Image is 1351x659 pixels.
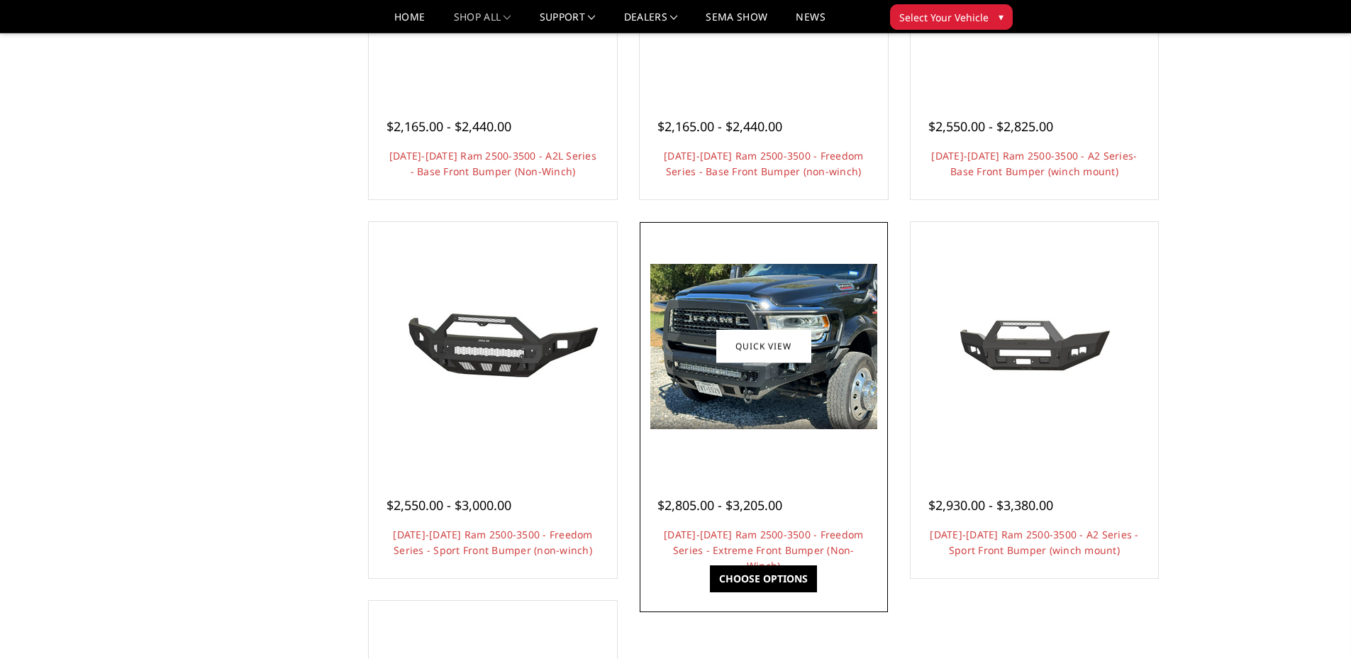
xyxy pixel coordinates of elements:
[454,12,511,33] a: shop all
[650,264,877,429] img: 2019-2025 Ram 2500-3500 - Freedom Series - Extreme Front Bumper (Non-Winch)
[928,118,1053,135] span: $2,550.00 - $2,825.00
[930,528,1138,557] a: [DATE]-[DATE] Ram 2500-3500 - A2 Series - Sport Front Bumper (winch mount)
[387,497,511,514] span: $2,550.00 - $3,000.00
[890,4,1013,30] button: Select Your Vehicle
[372,226,613,467] a: 2019-2025 Ram 2500-3500 - Freedom Series - Sport Front Bumper (non-winch) Multiple lighting options
[999,9,1003,24] span: ▾
[1280,591,1351,659] iframe: Chat Widget
[624,12,678,33] a: Dealers
[664,149,863,178] a: [DATE]-[DATE] Ram 2500-3500 - Freedom Series - Base Front Bumper (non-winch)
[657,497,782,514] span: $2,805.00 - $3,205.00
[706,12,767,33] a: SEMA Show
[540,12,596,33] a: Support
[393,528,592,557] a: [DATE]-[DATE] Ram 2500-3500 - Freedom Series - Sport Front Bumper (non-winch)
[931,149,1137,178] a: [DATE]-[DATE] Ram 2500-3500 - A2 Series- Base Front Bumper (winch mount)
[643,226,884,467] a: 2019-2025 Ram 2500-3500 - Freedom Series - Extreme Front Bumper (Non-Winch) 2019-2025 Ram 2500-35...
[710,565,817,592] a: Choose Options
[394,12,425,33] a: Home
[657,118,782,135] span: $2,165.00 - $2,440.00
[899,10,989,25] span: Select Your Vehicle
[914,226,1155,467] a: 2019-2025 Ram 2500-3500 - A2 Series - Sport Front Bumper (winch mount) 2019-2025 Ram 2500-3500 - ...
[928,497,1053,514] span: $2,930.00 - $3,380.00
[379,293,606,399] img: 2019-2025 Ram 2500-3500 - Freedom Series - Sport Front Bumper (non-winch)
[664,528,863,572] a: [DATE]-[DATE] Ram 2500-3500 - Freedom Series - Extreme Front Bumper (Non-Winch)
[389,149,596,178] a: [DATE]-[DATE] Ram 2500-3500 - A2L Series - Base Front Bumper (Non-Winch)
[387,118,511,135] span: $2,165.00 - $2,440.00
[796,12,825,33] a: News
[716,330,811,363] a: Quick view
